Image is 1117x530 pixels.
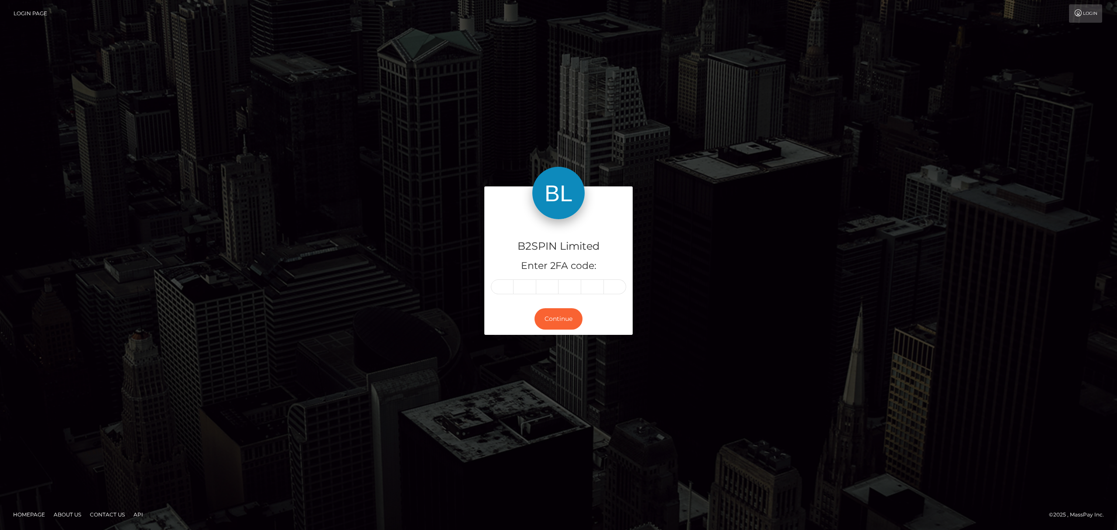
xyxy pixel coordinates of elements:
a: API [130,508,147,521]
a: About Us [50,508,85,521]
button: Continue [535,308,582,330]
h5: Enter 2FA code: [491,259,626,273]
a: Contact Us [86,508,128,521]
a: Login Page [14,4,47,23]
h4: B2SPIN Limited [491,239,626,254]
a: Homepage [10,508,48,521]
div: © 2025 , MassPay Inc. [1049,510,1110,520]
img: B2SPIN Limited [532,167,585,219]
a: Login [1069,4,1102,23]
